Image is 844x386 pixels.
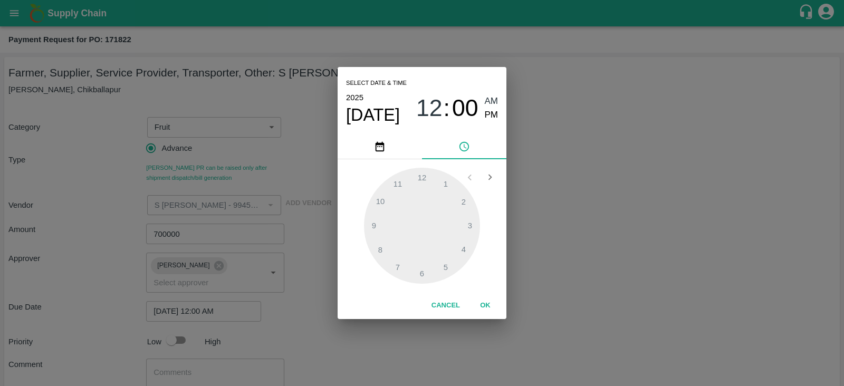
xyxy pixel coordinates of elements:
button: 00 [452,94,478,122]
button: AM [485,94,498,109]
span: Select date & time [346,75,407,91]
button: pick date [338,134,422,159]
button: [DATE] [346,104,400,126]
button: PM [485,108,498,122]
button: 12 [416,94,443,122]
button: OK [468,296,502,315]
span: : [444,94,450,122]
button: Open next view [480,167,500,187]
button: Cancel [427,296,464,315]
button: pick time [422,134,506,159]
button: 2025 [346,91,363,104]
